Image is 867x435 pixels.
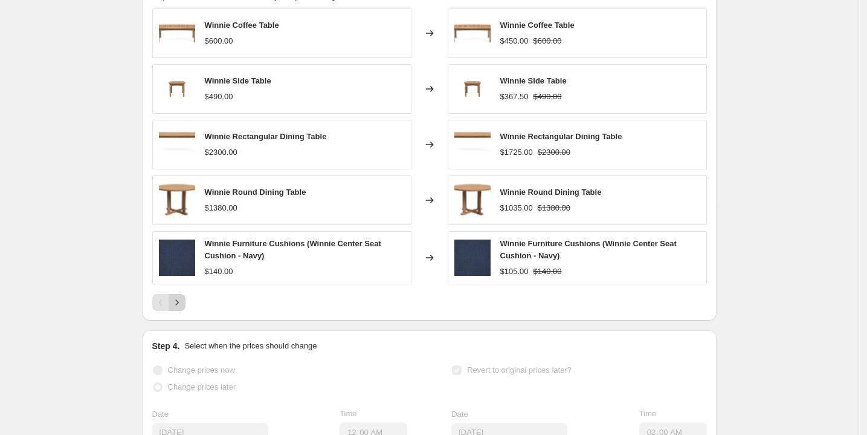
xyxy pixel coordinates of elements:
nav: Pagination [152,294,185,311]
img: WST_80x.png [454,71,491,107]
strike: $490.00 [533,91,562,103]
span: Winnie Side Table [500,76,567,85]
img: 1_Frame1_WINNIETEAK_7d0d8e27-60e1-47e1-9f65-d6c29fd35c5a_80x.jpg [159,15,195,51]
span: Revert to original prices later? [467,365,572,374]
img: 1_Frame1_WINNIETEAK_7d0d8e27-60e1-47e1-9f65-d6c29fd35c5a_80x.jpg [454,15,491,51]
img: 1_Frame1_WINNIETEAK_80x.jpg [159,126,195,163]
div: $2300.00 [205,146,237,159]
strike: $140.00 [533,266,562,278]
span: Date [152,410,169,419]
img: WST_80x.png [159,71,195,107]
strike: $2300.00 [538,146,570,159]
span: Winnie Furniture Cushions (Winnie Center Seat Cushion - Navy) [205,239,381,260]
div: $450.00 [500,35,529,47]
span: Change prices now [168,365,235,374]
span: Winnie Furniture Cushions (Winnie Center Seat Cushion - Navy) [500,239,677,260]
div: $367.50 [500,91,529,103]
div: $1725.00 [500,146,533,159]
strike: $1380.00 [538,202,570,214]
div: $1380.00 [205,202,237,214]
span: Winnie Round Dining Table [500,188,602,197]
span: Change prices later [168,382,236,391]
span: Winnie Round Dining Table [205,188,306,197]
img: 1_Frame1_WINNIETEAK_80x.jpg [454,126,491,163]
span: Date [451,410,468,419]
div: $600.00 [205,35,233,47]
img: Spectrum_Indigo_80x.jpg [159,240,195,276]
h2: Step 4. [152,340,180,352]
span: Winnie Coffee Table [500,21,575,30]
div: $140.00 [205,266,233,278]
span: Winnie Coffee Table [205,21,279,30]
p: Select when the prices should change [184,340,317,352]
div: $105.00 [500,266,529,278]
img: Spectrum_Indigo_80x.jpg [454,240,491,276]
div: $1035.00 [500,202,533,214]
div: $490.00 [205,91,233,103]
button: Next [169,294,185,311]
span: Winnie Side Table [205,76,271,85]
span: Winnie Rectangular Dining Table [205,132,327,141]
img: 1_Frame1_WINNIETEAK_4b02f16f-a1c8-45c9-bf9b-569ec2427fab_80x.jpg [454,182,491,218]
span: Time [340,409,356,418]
img: 1_Frame1_WINNIETEAK_4b02f16f-a1c8-45c9-bf9b-569ec2427fab_80x.jpg [159,182,195,218]
span: Time [639,409,656,418]
span: Winnie Rectangular Dining Table [500,132,622,141]
strike: $600.00 [533,35,562,47]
